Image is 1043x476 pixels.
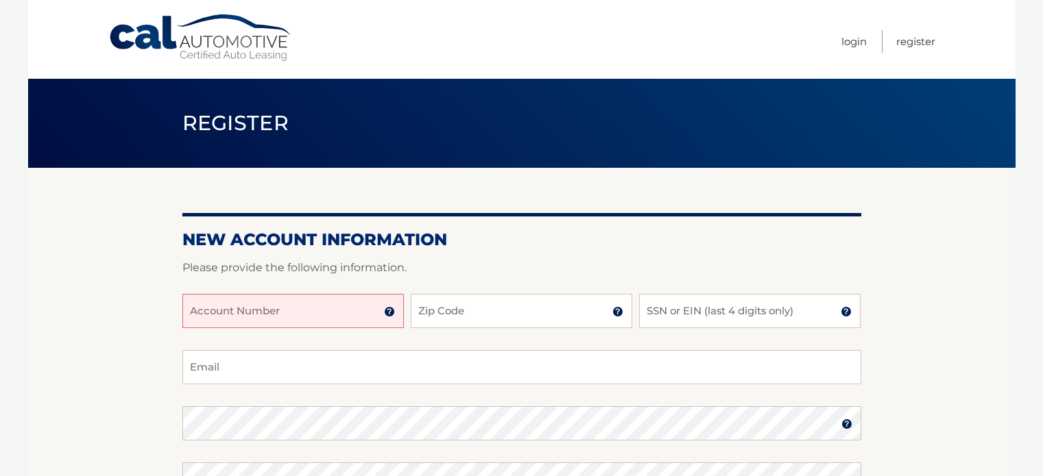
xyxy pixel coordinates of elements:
[411,294,632,328] input: Zip Code
[182,350,861,384] input: Email
[639,294,861,328] input: SSN or EIN (last 4 digits only)
[182,294,404,328] input: Account Number
[841,306,852,317] img: tooltip.svg
[841,30,867,53] a: Login
[182,229,861,250] h2: New Account Information
[841,418,852,429] img: tooltip.svg
[108,14,293,62] a: Cal Automotive
[182,258,861,277] p: Please provide the following information.
[612,306,623,317] img: tooltip.svg
[182,110,289,136] span: Register
[896,30,935,53] a: Register
[384,306,395,317] img: tooltip.svg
